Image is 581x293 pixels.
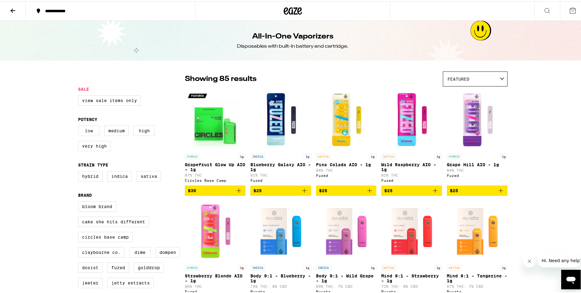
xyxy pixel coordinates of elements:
p: 1g [500,264,507,269]
a: Open page for Grapefruit Glow Up AIO - 1g from Circles Base Camp [185,88,246,184]
img: Nuvata (CA) - Body 9:1 - Wild Grape - 1g [316,200,377,261]
label: Sativa [137,170,161,180]
legend: Sale [78,86,89,90]
span: $25 [319,187,327,192]
p: Body 9:1 - Wild Grape - 1g [316,272,377,282]
button: Add to bag [185,184,246,195]
p: Strawberry Blonde AIO - 1g [185,272,246,282]
button: Add to bag [447,184,507,195]
p: Showing 85 results [185,73,256,83]
p: 67% THC: 7% CBD [447,283,507,287]
img: Nuvata (CA) - Mind 9:1 - Strawberry - 1g [381,200,442,261]
p: 87% THC [185,172,246,176]
p: 1g [369,152,376,158]
iframe: Close message [523,254,536,266]
p: Mind 9:1 - Strawberry - 1g [381,272,442,282]
label: GoldDrop [134,261,164,272]
div: Fuzed [316,172,377,176]
div: Nuvata ([GEOGRAPHIC_DATA]) [447,288,507,292]
img: Fuzed - Wild Raspberry AIO - 1g [381,88,442,149]
p: 74% THC: 8% CBD [250,283,311,287]
p: 84% THC [316,167,377,171]
span: Featured [447,75,469,80]
p: 81% THC [250,172,311,176]
p: 1g [435,264,442,269]
label: Very High [78,140,111,150]
span: Hi. Need any help? [4,4,44,9]
span: $30 [188,187,196,192]
img: Circles Base Camp - Grapefruit Glow Up AIO - 1g [185,88,246,149]
h1: All-In-One Vaporizers [252,30,333,41]
p: INDICA [250,264,265,269]
p: 69% THC: 7% CBD [316,283,377,287]
p: HYBRID [447,152,461,158]
label: Fuzed [107,261,129,272]
p: Grapefruit Glow Up AIO - 1g [185,161,246,171]
p: Blueberry Galaxy AIO - 1g [250,161,311,171]
p: Mind 9:1 - Tangerine - 1g [447,272,507,282]
span: $25 [253,187,262,192]
p: 1g [500,152,507,158]
p: 1g [304,264,311,269]
label: View Sale Items Only [78,94,141,104]
a: Open page for Wild Raspberry AIO - 1g from Fuzed [381,88,442,184]
label: Dosist [78,261,102,272]
img: Nuvata (CA) - Mind 9:1 - Tangerine - 1g [447,200,507,261]
label: Medium [104,124,129,135]
p: Wild Raspberry AIO - 1g [381,161,442,171]
p: SATIVA [381,152,396,158]
p: SATIVA [381,264,396,269]
p: 1g [238,264,246,269]
img: Fuzed - Blueberry Galaxy AIO - 1g [250,88,311,149]
label: DIME [129,246,151,256]
label: Circles Base Camp [78,231,133,241]
p: 1g [304,152,311,158]
p: 72% THC: 8% CBD [381,283,442,287]
a: Open page for Grape Hill AIO - 1g from Fuzed [447,88,507,184]
div: Nuvata ([GEOGRAPHIC_DATA]) [250,288,311,292]
p: HYBRID [185,152,199,158]
p: INDICA [316,264,331,269]
div: Nuvata ([GEOGRAPHIC_DATA]) [381,288,442,292]
label: Dompen [156,246,180,256]
div: Nuvata ([GEOGRAPHIC_DATA]) [316,288,377,292]
a: Open page for Pina Colada AIO - 1g from Fuzed [316,88,377,184]
label: Bloom Brand [78,200,116,211]
p: SATIVA [316,152,331,158]
legend: Potency [78,116,97,121]
label: Hybrid [78,170,102,180]
div: Fuzed [447,172,507,176]
p: SATIVA [447,264,461,269]
p: 1g [238,152,246,158]
img: Nuvata (CA) - Body 9:1 - Blueberry - 1g [250,200,311,261]
p: Body 9:1 - Blueberry - 1g [250,272,311,282]
p: HYBRID [185,264,199,269]
div: Fuzed [381,177,442,181]
span: $25 [450,187,458,192]
button: Add to bag [316,184,377,195]
a: Open page for Blueberry Galaxy AIO - 1g from Fuzed [250,88,311,184]
button: Add to bag [250,184,311,195]
label: Cake She Hits Different [78,215,149,226]
iframe: Button to launch messaging window [561,269,581,288]
label: High [134,124,155,135]
label: Low [78,124,99,135]
p: 86% THC [185,283,246,287]
p: 1g [435,152,442,158]
button: Add to bag [381,184,442,195]
span: $25 [384,187,393,192]
label: Indica [107,170,132,180]
p: INDICA [250,152,265,158]
img: Fuzed - Strawberry Blonde AIO - 1g [185,200,246,261]
div: Disposables with built-in battery and cartridge. [237,42,349,49]
div: Circles Base Camp [185,177,246,181]
iframe: Message from company [538,253,581,266]
div: Fuzed [185,288,246,292]
legend: Strain Type [78,161,108,166]
p: 84% THC [447,167,507,171]
p: 82% THC [381,172,442,176]
label: Claybourne Co. [78,246,124,256]
label: Jeeter [78,277,102,287]
p: 1g [369,264,376,269]
div: Fuzed [250,177,311,181]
